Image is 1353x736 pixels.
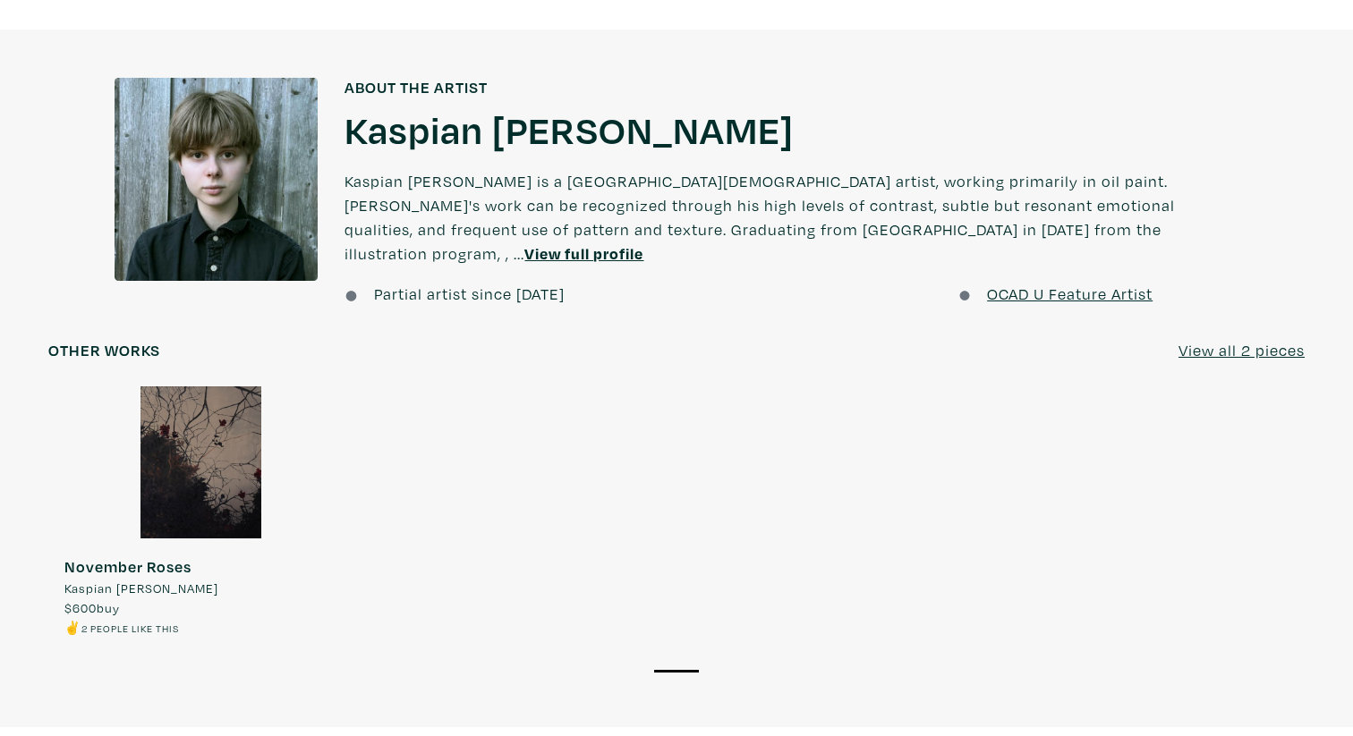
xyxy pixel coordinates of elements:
[1179,340,1305,360] u: View all 2 pieces
[48,341,160,360] h6: Other works
[64,556,191,577] strong: November Roses
[64,618,218,638] li: ✌️
[345,105,794,153] a: Kaspian [PERSON_NAME]
[654,670,699,673] button: 1 of 1
[345,78,1238,97] h6: About the artist
[64,599,120,616] span: buy
[374,283,565,304] span: Partial artist since [DATE]
[524,243,643,264] a: View full profile
[81,622,179,635] small: 2 people like this
[345,153,1238,282] p: Kaspian [PERSON_NAME] is a [GEOGRAPHIC_DATA][DEMOGRAPHIC_DATA] artist, working primarily in oil p...
[48,386,353,637] a: November Roses Kaspian [PERSON_NAME] $600buy ✌️2 people like this
[64,579,218,598] span: Kaspian [PERSON_NAME]
[987,283,1153,304] a: OCAD U Feature Artist
[64,599,97,616] span: $600
[1179,338,1305,362] a: View all 2 pieces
